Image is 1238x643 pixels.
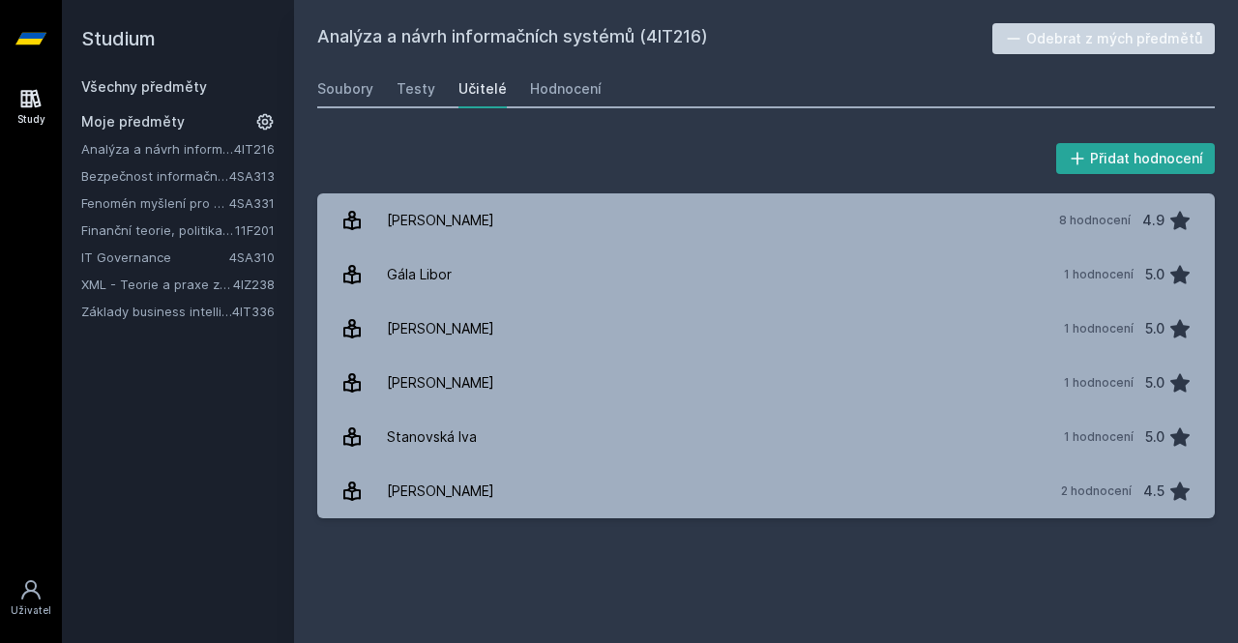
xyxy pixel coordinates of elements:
[234,141,275,157] a: 4IT216
[387,255,452,294] div: Gála Libor
[81,78,207,95] a: Všechny předměty
[81,275,233,294] a: XML - Teorie a praxe značkovacích jazyků
[317,70,373,108] a: Soubory
[1145,309,1164,348] div: 5.0
[4,569,58,628] a: Uživatel
[1142,201,1164,240] div: 4.9
[1064,267,1134,282] div: 1 hodnocení
[387,364,494,402] div: [PERSON_NAME]
[397,79,435,99] div: Testy
[387,472,494,511] div: [PERSON_NAME]
[387,309,494,348] div: [PERSON_NAME]
[387,418,477,456] div: Stanovská Iva
[11,603,51,618] div: Uživatel
[458,70,507,108] a: Učitelé
[530,79,602,99] div: Hodnocení
[81,220,235,240] a: Finanční teorie, politika a instituce
[81,166,229,186] a: Bezpečnost informačních systémů
[992,23,1216,54] button: Odebrat z mých předmětů
[1145,418,1164,456] div: 5.0
[317,356,1215,410] a: [PERSON_NAME] 1 hodnocení 5.0
[1064,429,1134,445] div: 1 hodnocení
[458,79,507,99] div: Učitelé
[1064,321,1134,336] div: 1 hodnocení
[229,168,275,184] a: 4SA313
[81,302,232,321] a: Základy business intelligence
[1061,483,1132,499] div: 2 hodnocení
[317,410,1215,464] a: Stanovská Iva 1 hodnocení 5.0
[229,195,275,211] a: 4SA331
[317,79,373,99] div: Soubory
[81,193,229,213] a: Fenomén myšlení pro manažery
[232,304,275,319] a: 4IT336
[1056,143,1216,174] button: Přidat hodnocení
[530,70,602,108] a: Hodnocení
[317,248,1215,302] a: Gála Libor 1 hodnocení 5.0
[17,112,45,127] div: Study
[235,222,275,238] a: 11F201
[4,77,58,136] a: Study
[317,193,1215,248] a: [PERSON_NAME] 8 hodnocení 4.9
[387,201,494,240] div: [PERSON_NAME]
[81,112,185,132] span: Moje předměty
[1059,213,1131,228] div: 8 hodnocení
[81,248,229,267] a: IT Governance
[1143,472,1164,511] div: 4.5
[1064,375,1134,391] div: 1 hodnocení
[233,277,275,292] a: 4IZ238
[229,249,275,265] a: 4SA310
[1145,255,1164,294] div: 5.0
[317,464,1215,518] a: [PERSON_NAME] 2 hodnocení 4.5
[81,139,234,159] a: Analýza a návrh informačních systémů
[317,23,992,54] h2: Analýza a návrh informačních systémů (4IT216)
[397,70,435,108] a: Testy
[1145,364,1164,402] div: 5.0
[317,302,1215,356] a: [PERSON_NAME] 1 hodnocení 5.0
